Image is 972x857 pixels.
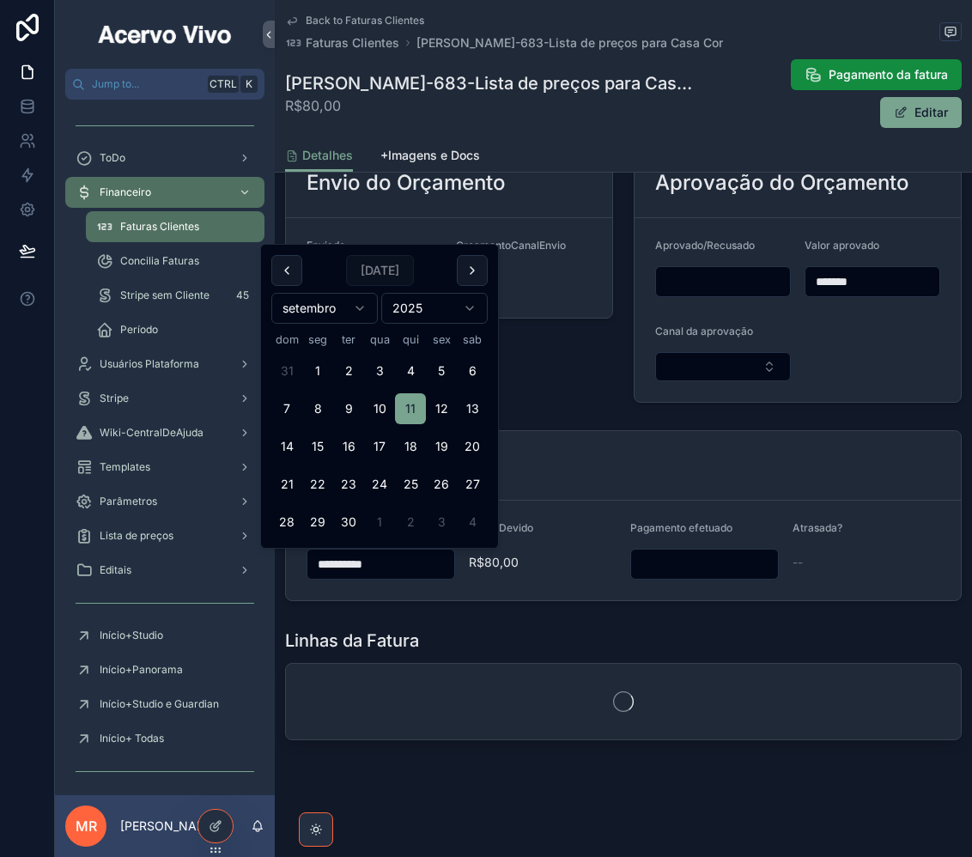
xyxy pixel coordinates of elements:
[65,555,264,586] a: Editais
[469,554,617,571] span: R$80,00
[306,34,399,52] span: Faturas Clientes
[285,95,701,116] span: R$80,00
[100,495,157,508] span: Parâmetros
[65,452,264,483] a: Templates
[302,393,333,424] button: segunda-feira, 8 de setembro de 2025
[285,71,701,95] h1: [PERSON_NAME]-683-Lista de preços para Casa Cor
[426,507,457,538] button: sexta-feira, 3 de outubro de 2025
[65,520,264,551] a: Lista de preços
[416,34,723,52] a: [PERSON_NAME]-683-Lista de preços para Casa Cor
[333,507,364,538] button: terça-feira, 30 de setembro de 2025
[457,393,488,424] button: sábado, 13 de setembro de 2025
[120,323,158,337] span: Período
[655,352,791,381] button: Select Button
[95,21,234,48] img: App logo
[469,521,533,534] span: Saldo Devido
[120,254,199,268] span: Concilia Faturas
[364,469,395,500] button: quarta-feira, 24 de setembro de 2025
[271,431,302,462] button: domingo, 14 de setembro de 2025
[100,185,151,199] span: Financeiro
[395,393,426,424] button: Today, quinta-feira, 11 de setembro de 2025, selected
[655,239,755,252] span: Aprovado/Recusado
[86,246,264,277] a: Concilia Faturas
[395,331,426,349] th: quinta-feira
[302,331,333,349] th: segunda-feira
[333,431,364,462] button: terça-feira, 16 de setembro de 2025
[208,76,239,93] span: Ctrl
[457,507,488,538] button: sábado, 4 de outubro de 2025
[302,147,353,164] span: Detalhes
[456,239,566,252] span: OrcamentoCanalEnvio
[120,289,210,302] span: Stripe sem Cliente
[333,469,364,500] button: terça-feira, 23 de setembro de 2025
[880,97,962,128] button: Editar
[426,356,457,386] button: sexta-feira, 5 de setembro de 2025
[457,356,488,386] button: sábado, 6 de setembro de 2025
[271,331,488,538] table: setembro 2025
[65,177,264,208] a: Financeiro
[65,620,264,651] a: Início+Studio
[380,147,480,164] span: +Imagens e Docs
[285,34,399,52] a: Faturas Clientes
[426,431,457,462] button: sexta-feira, 19 de setembro de 2025
[86,211,264,242] a: Faturas Clientes
[92,77,201,91] span: Jump to...
[271,507,302,538] button: domingo, 28 de setembro de 2025
[100,426,204,440] span: Wiki-CentralDeAjuda
[271,331,302,349] th: domingo
[457,469,488,500] button: sábado, 27 de setembro de 2025
[307,239,345,252] span: Enviado
[65,69,264,100] button: Jump to...CtrlK
[302,356,333,386] button: segunda-feira, 1 de setembro de 2025
[65,486,264,517] a: Parâmetros
[306,14,424,27] span: Back to Faturas Clientes
[364,431,395,462] button: quarta-feira, 17 de setembro de 2025
[55,100,275,795] div: scrollable content
[655,169,909,197] h2: Aprovação do Orçamento
[100,697,219,711] span: Início+Studio e Guardian
[793,554,803,571] span: --
[100,151,125,165] span: ToDo
[65,349,264,380] a: Usuários Plataforma
[65,723,264,754] a: Início+ Todas
[333,393,364,424] button: terça-feira, 9 de setembro de 2025
[65,654,264,685] a: Início+Panorama
[100,732,164,745] span: Início+ Todas
[426,331,457,349] th: sexta-feira
[655,325,753,337] span: Canal da aprovação
[231,285,254,306] div: 45
[86,280,264,311] a: Stripe sem Cliente45
[302,507,333,538] button: segunda-feira, 29 de setembro de 2025
[302,469,333,500] button: segunda-feira, 22 de setembro de 2025
[100,563,131,577] span: Editais
[395,356,426,386] button: quinta-feira, 4 de setembro de 2025
[805,239,879,252] span: Valor aprovado
[120,817,219,835] p: [PERSON_NAME]
[302,431,333,462] button: segunda-feira, 15 de setembro de 2025
[364,356,395,386] button: quarta-feira, 3 de setembro de 2025
[364,393,395,424] button: quarta-feira, 10 de setembro de 2025
[242,77,256,91] span: K
[86,314,264,345] a: Período
[630,521,732,534] span: Pagamento efetuado
[65,417,264,448] a: Wiki-CentralDeAjuda
[285,140,353,173] a: Detalhes
[100,392,129,405] span: Stripe
[364,331,395,349] th: quarta-feira
[307,169,506,197] h2: Envio do Orçamento
[793,521,842,534] span: Atrasada?
[285,14,424,27] a: Back to Faturas Clientes
[457,431,488,462] button: sábado, 20 de setembro de 2025
[791,59,962,90] button: Pagamento da fatura
[426,469,457,500] button: sexta-feira, 26 de setembro de 2025
[829,66,948,83] span: Pagamento da fatura
[271,393,302,424] button: domingo, 7 de setembro de 2025
[285,629,419,653] h1: Linhas da Fatura
[426,393,457,424] button: sexta-feira, 12 de setembro de 2025
[271,356,302,386] button: domingo, 31 de agosto de 2025
[76,816,97,836] span: MR
[333,356,364,386] button: terça-feira, 2 de setembro de 2025
[65,689,264,720] a: Início+Studio e Guardian
[271,469,302,500] button: domingo, 21 de setembro de 2025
